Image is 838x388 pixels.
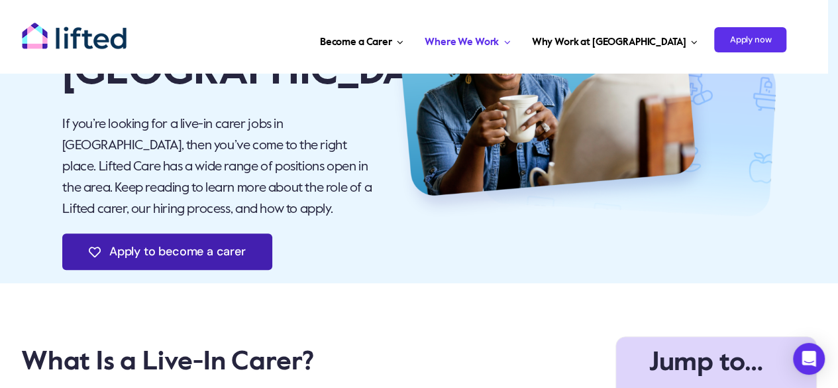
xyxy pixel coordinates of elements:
a: Why Work at [GEOGRAPHIC_DATA] [527,20,701,60]
span: Become a Carer [320,32,392,53]
span: Apply now [714,27,786,52]
span: What Is a Live-In Carer? [21,349,313,375]
a: lifted-logo [21,22,127,35]
h2: Jump to… [616,345,795,381]
a: Apply to become a carer [62,233,272,270]
span: Apply to become a carer [109,245,246,259]
span: If you’re looking for a live-in carer jobs in [GEOGRAPHIC_DATA], then you’ve come to the right pl... [62,118,372,216]
span: Where We Work [425,32,499,53]
nav: Carer Jobs Menu [211,20,786,60]
a: Become a Carer [316,20,407,60]
div: Open Intercom Messenger [793,343,825,375]
a: Apply now [714,20,786,60]
span: Why Work at [GEOGRAPHIC_DATA] [531,32,686,53]
a: Where We Work [421,20,514,60]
